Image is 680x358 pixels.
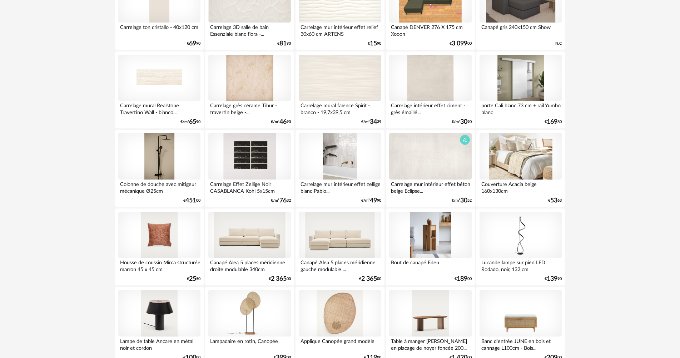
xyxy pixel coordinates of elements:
div: €/m² 52 [452,198,472,203]
span: 49 [370,198,377,203]
div: Lucande lampe sur pied LED Rodado, noir, 132 cm [480,258,562,272]
div: € 90 [187,41,200,46]
div: Carrelage mur intérieur effet zellige blanc Pablo... [299,180,381,194]
div: porte Cali blanc 73 cm + rail Yumbo blanc [480,101,562,115]
div: Applique Canopée grand modèle [299,337,381,351]
span: 25 [189,276,196,281]
span: 189 [457,276,467,281]
div: € 90 [277,41,291,46]
div: Carrelage 3D salle de bain Essenziale blanc flora -... [208,23,291,37]
a: Carrelage mur intérieur effet zellige blanc Pablo l.6 x L.24 cm Carrelage mur intérieur effet zel... [296,130,384,207]
div: Canapé DENVER 276 X 175 cm Xooon [389,23,471,37]
div: € 00 [450,41,472,46]
div: Carrelage mur intérieur effet relief 30x60 cm ARTENS [299,23,381,37]
a: Carrelage mur intérieur effet béton beige Eclipse l.30 x L.90 cm Carrelage mur intérieur effet bé... [386,130,475,207]
div: €/m² 90 [271,119,291,124]
div: Housse de coussin Mirca structurée marron 45 x 45 cm [118,258,200,272]
div: Carrelage mur intérieur effet béton beige Eclipse... [389,180,471,194]
div: € 50 [187,276,200,281]
div: € 80 [545,119,562,124]
span: 69 [189,41,196,46]
span: 81 [279,41,287,46]
a: Carrelage Effet Zellige Noir CASABLANCA Kohl 5x15cm Carrelage Effet Zellige Noir CASABLANCA Kohl ... [205,130,294,207]
a: Colonne de douche avec mitigeur mécanique Ø25cm Colonne de douche avec mitigeur mécanique Ø25cm €... [115,130,204,207]
span: N.C [555,41,562,46]
span: 3 099 [452,41,467,46]
span: 169 [547,119,557,124]
div: Canapé Alea 5 places méridienne gauche modulable ... [299,258,381,272]
a: Carrelage intérieur effet ciment - grès émaillé beige - 45x45 cm Carrelage intérieur effet ciment... [386,52,475,128]
div: € 00 [269,276,291,281]
div: Canapé Alea 5 places méridienne droite modulable 340cm [208,258,291,272]
a: Couverture Acacia beige 160x130cm Couverture Acacia beige 160x130cm €5363 [476,130,565,207]
span: 76 [279,198,287,203]
span: 451 [185,198,196,203]
div: Lampe de table Ancare en métal noir et cordon [118,337,200,351]
span: 30 [460,119,467,124]
div: Colonne de douche avec mitigeur mécanique Ø25cm [118,180,200,194]
div: Carrelage Effet Zellige Noir CASABLANCA Kohl 5x15cm [208,180,291,194]
div: Lampadaire en rotin, Canopée [208,337,291,351]
div: € 00 [359,276,381,281]
a: Carrelage mural faïence Spirit - branco - 19,7x39,5 cm Carrelage mural faïence Spirit - branco - ... [296,52,384,128]
div: Bout de canapé Eden [389,258,471,272]
div: € 00 [455,276,472,281]
span: 30 [460,198,467,203]
div: € 90 [545,276,562,281]
div: Carrelage intérieur effet ciment - grès émaillé... [389,101,471,115]
div: Carrelage mural faïence Spirit - branco - 19,7x39,5 cm [299,101,381,115]
a: Bout de canapé Eden Bout de canapé Eden €18900 [386,209,475,285]
div: Banc d'entrée JUNE en bois et cannage L100cm - Bois... [480,337,562,351]
div: Carrelage grès cérame Tibur - travertin beige -... [208,101,291,115]
div: €/m² 90 [180,119,200,124]
div: €/m² 90 [361,198,381,203]
div: Table à manger [PERSON_NAME] en placage de noyer foncée 200... [389,337,471,351]
div: Carrelage ton cristallo - 40x120 cm [118,23,200,37]
span: 2 365 [361,276,377,281]
a: Housse de coussin Mirca structurée marron 45 x 45 cm Housse de coussin Mirca structurée marron 45... [115,209,204,285]
div: €/m² 39 [361,119,381,124]
div: €/m² 32 [271,198,291,203]
a: Carrelage mural Realstone Travertino Wall - bianco - 40x120 cm Carrelage mural Realstone Traverti... [115,52,204,128]
span: 46 [279,119,287,124]
span: 2 365 [271,276,287,281]
span: 65 [189,119,196,124]
div: €/m² 90 [452,119,472,124]
div: Carrelage mural Realstone Travertino Wall - bianco... [118,101,200,115]
a: Canapé Alea 5 places méridienne droite modulable 340cm Canapé Alea 5 places méridienne droite mod... [205,209,294,285]
span: 139 [547,276,557,281]
div: Canapé gris 240x150 cm Show [480,23,562,37]
div: € 00 [183,198,200,203]
a: Carrelage grès cérame Tibur - travertin beige - 40x60 cm Carrelage grès cérame Tibur - travertin ... [205,52,294,128]
div: € 90 [368,41,381,46]
a: Canapé Alea 5 places méridienne gauche modulable 340 cm Canapé Alea 5 places méridienne gauche mo... [296,209,384,285]
div: € 63 [548,198,562,203]
span: 34 [370,119,377,124]
span: 15 [370,41,377,46]
div: Couverture Acacia beige 160x130cm [480,180,562,194]
a: porte Cali blanc 73 cm + rail Yumbo blanc porte Cali blanc 73 cm + rail Yumbo blanc €16980 [476,52,565,128]
span: 53 [550,198,557,203]
a: Lucande lampe sur pied LED Rodado, noir, 132 cm Lucande lampe sur pied LED Rodado, noir, 132 cm €... [476,209,565,285]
